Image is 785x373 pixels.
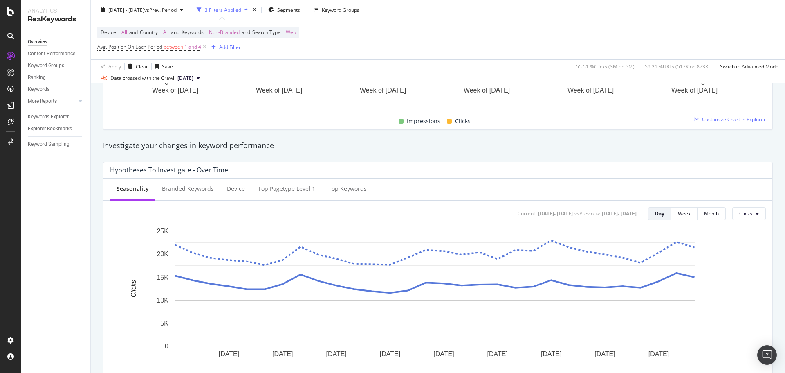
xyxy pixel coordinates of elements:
[157,274,169,280] text: 15K
[97,3,186,16] button: [DATE] - [DATE]vsPrev. Period
[328,185,367,193] div: Top Keywords
[28,97,76,106] a: More Reports
[602,210,637,217] div: [DATE] - [DATE]
[28,85,85,94] a: Keywords
[433,350,454,357] text: [DATE]
[648,207,671,220] button: Day
[227,185,245,193] div: Device
[209,27,240,38] span: Non-Branded
[28,73,46,82] div: Ranking
[171,29,179,36] span: and
[251,6,258,14] div: times
[671,207,698,220] button: Week
[655,210,664,217] div: Day
[157,228,169,235] text: 25K
[144,6,177,13] span: vs Prev. Period
[177,75,193,82] span: 2025 Jun. 29th
[487,350,508,357] text: [DATE]
[702,116,766,123] span: Customize Chart in Explorer
[102,140,774,151] div: Investigate your changes in keyword performance
[164,43,183,50] span: between
[28,38,47,46] div: Overview
[219,43,241,50] div: Add Filter
[101,29,116,36] span: Device
[152,60,173,73] button: Save
[97,60,121,73] button: Apply
[648,350,669,357] text: [DATE]
[165,79,168,86] text: 0
[205,6,241,13] div: 3 Filters Applied
[117,29,120,36] span: =
[701,79,705,86] text: 0
[678,210,691,217] div: Week
[28,97,57,106] div: More Reports
[322,6,359,13] div: Keyword Groups
[28,7,84,15] div: Analytics
[125,60,148,73] button: Clear
[110,227,760,371] svg: A chart.
[130,280,137,297] text: Clicks
[184,41,201,53] span: 1 and 4
[174,73,203,83] button: [DATE]
[567,87,614,94] text: Week of [DATE]
[28,61,85,70] a: Keyword Groups
[252,29,280,36] span: Search Type
[28,61,64,70] div: Keyword Groups
[455,116,471,126] span: Clicks
[140,29,158,36] span: Country
[538,210,573,217] div: [DATE] - [DATE]
[152,87,198,94] text: Week of [DATE]
[28,73,85,82] a: Ranking
[28,140,70,149] div: Keyword Sampling
[205,29,208,36] span: =
[704,210,719,217] div: Month
[28,50,85,58] a: Content Performance
[28,50,75,58] div: Content Performance
[574,210,600,217] div: vs Previous :
[732,207,766,220] button: Clicks
[717,60,778,73] button: Switch to Advanced Mode
[162,185,214,193] div: Branded Keywords
[108,63,121,70] div: Apply
[576,63,635,70] div: 55.51 % Clicks ( 3M on 5M )
[163,27,169,38] span: All
[282,29,285,36] span: =
[258,185,315,193] div: Top pagetype Level 1
[129,29,138,36] span: and
[28,113,69,121] div: Keywords Explorer
[28,124,72,133] div: Explorer Bookmarks
[739,210,752,217] span: Clicks
[110,75,174,82] div: Data crossed with the Crawl
[360,87,406,94] text: Week of [DATE]
[157,296,169,303] text: 10K
[541,350,561,357] text: [DATE]
[265,3,303,16] button: Segments
[242,29,250,36] span: and
[464,87,510,94] text: Week of [DATE]
[117,185,149,193] div: Seasonality
[160,320,168,327] text: 5K
[121,27,127,38] span: All
[159,29,162,36] span: =
[28,140,85,149] a: Keyword Sampling
[757,345,777,365] div: Open Intercom Messenger
[286,27,296,38] span: Web
[193,3,251,16] button: 3 Filters Applied
[28,124,85,133] a: Explorer Bookmarks
[326,350,346,357] text: [DATE]
[256,87,302,94] text: Week of [DATE]
[97,43,162,50] span: Avg. Position On Each Period
[380,350,400,357] text: [DATE]
[28,113,85,121] a: Keywords Explorer
[720,63,778,70] div: Switch to Advanced Mode
[28,15,84,24] div: RealKeywords
[272,350,293,357] text: [DATE]
[108,6,144,13] span: [DATE] - [DATE]
[645,63,710,70] div: 59.21 % URLs ( 517K on 873K )
[162,63,173,70] div: Save
[28,85,49,94] div: Keywords
[694,116,766,123] a: Customize Chart in Explorer
[157,251,169,258] text: 20K
[219,350,239,357] text: [DATE]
